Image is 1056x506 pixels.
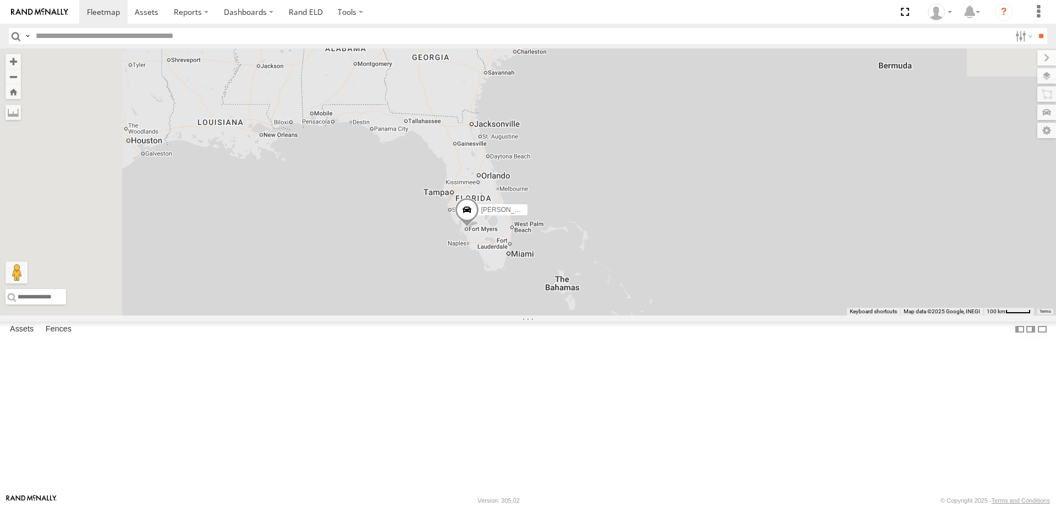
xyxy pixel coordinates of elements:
[5,69,21,84] button: Zoom out
[904,308,980,314] span: Map data ©2025 Google, INEGI
[1037,322,1048,338] label: Hide Summary Table
[1011,28,1035,44] label: Search Filter Options
[983,308,1034,315] button: Map Scale: 100 km per 42 pixels
[5,262,28,284] button: Drag Pegman onto the map to open Street View
[941,497,1050,504] div: © Copyright 2025 -
[11,8,68,16] img: rand-logo.svg
[992,497,1050,504] a: Terms and Conditions
[5,105,21,120] label: Measure
[5,84,21,99] button: Zoom Home
[1039,309,1051,314] a: Terms
[1025,322,1036,338] label: Dock Summary Table to the Right
[1037,123,1056,138] label: Map Settings
[6,495,57,506] a: Visit our Website
[481,206,536,214] span: [PERSON_NAME]
[5,54,21,69] button: Zoom in
[924,4,956,20] div: Dispatch .
[1014,322,1025,338] label: Dock Summary Table to the Left
[40,322,77,337] label: Fences
[4,322,39,337] label: Assets
[23,28,32,44] label: Search Query
[478,497,520,504] div: Version: 305.02
[995,3,1013,21] i: ?
[987,308,1005,314] span: 100 km
[850,308,897,315] button: Keyboard shortcuts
